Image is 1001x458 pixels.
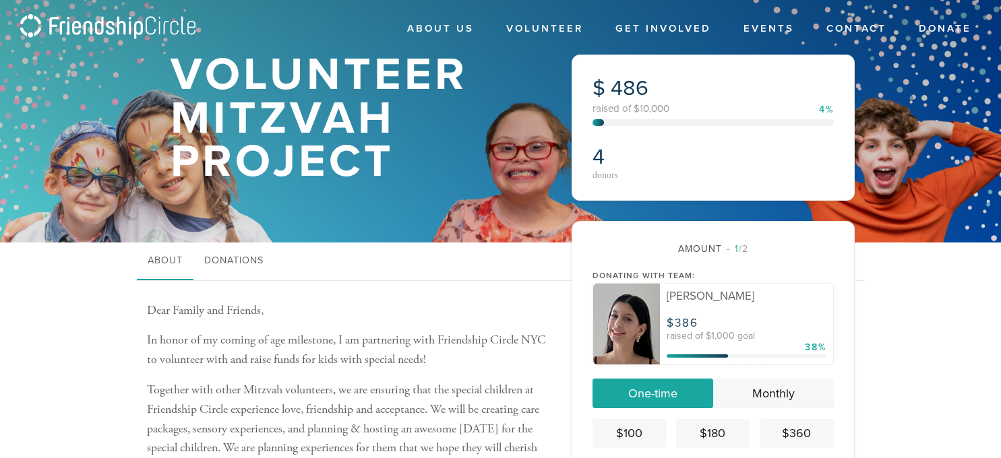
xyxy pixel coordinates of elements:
div: donors [593,170,709,180]
a: Volunteer [496,16,593,42]
div: 38% [805,340,826,354]
a: About [137,242,193,280]
span: /2 [727,243,748,255]
div: raised of $10,000 [593,104,834,114]
a: One-time [593,379,713,408]
div: Amount [593,242,834,256]
h1: Volunteer Mitzvah Project [171,53,528,184]
div: Donating with team: [593,269,834,282]
span: 486 [611,75,648,101]
div: $360 [765,424,828,443]
a: Contact [816,16,897,42]
div: $100 [598,424,661,443]
a: About Us [397,16,484,42]
a: Get Involved [605,16,721,42]
a: $100 [593,419,666,448]
p: In honor of my coming of age milestone, I am partnering with Friendship Circle NYC to volunteer w... [147,331,551,370]
p: Dear Family and Friends, [147,301,551,321]
img: logo_fc.png [20,14,195,40]
a: $360 [760,419,833,448]
div: $180 [681,424,744,443]
img: file [593,284,661,364]
h2: 4 [593,144,709,170]
span: $ [593,75,605,101]
span: 1 [735,243,739,255]
a: Donations [193,242,274,280]
div: 4% [819,105,834,115]
span: 386 [675,316,698,330]
a: Events [733,16,804,42]
a: Monthly [713,379,834,408]
a: $180 [676,419,750,448]
span: $ [667,316,675,330]
div: [PERSON_NAME] [667,290,826,302]
a: Donate [909,16,981,42]
div: raised of $1,000 goal [667,331,826,341]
